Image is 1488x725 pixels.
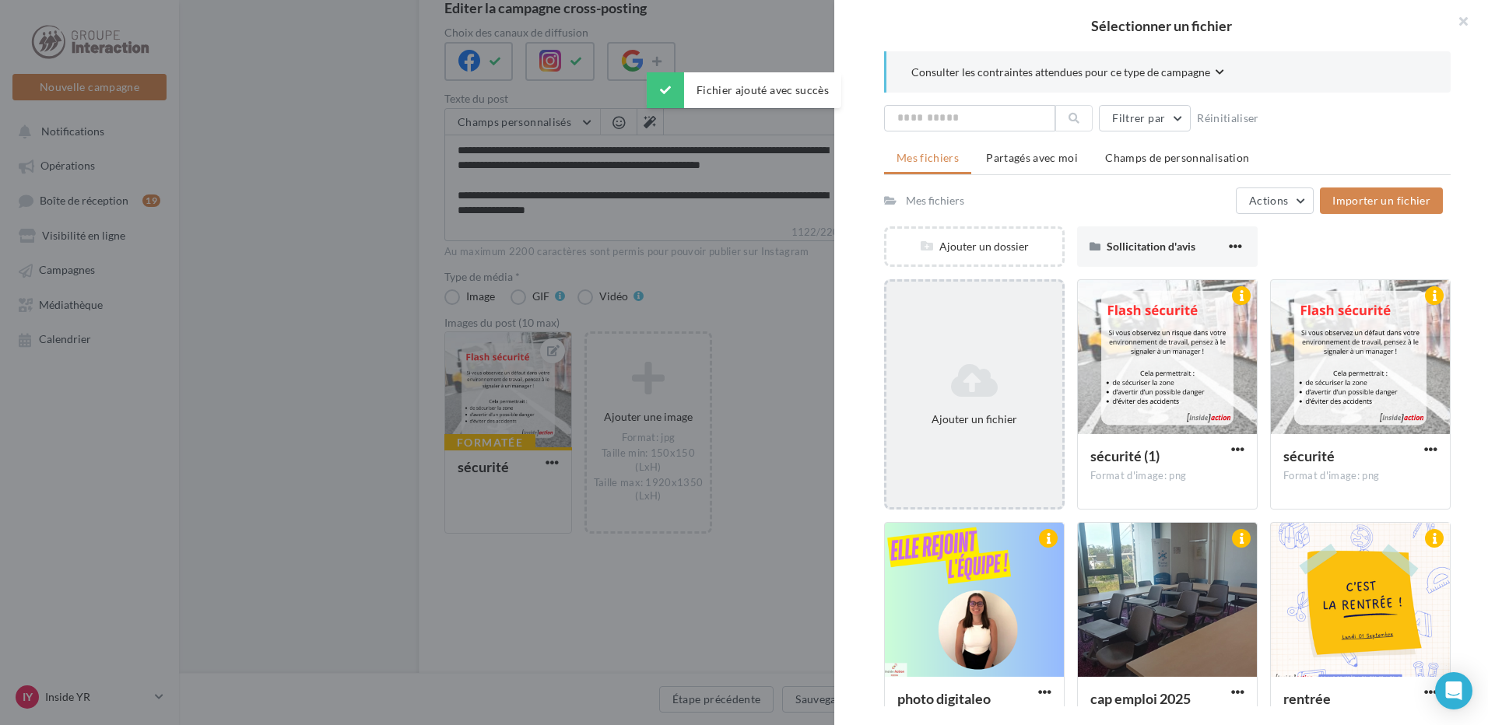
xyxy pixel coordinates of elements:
button: Réinitialiser [1191,109,1265,128]
button: Importer un fichier [1320,187,1443,214]
span: Mes fichiers [897,151,959,164]
div: Fichier ajouté avec succès [647,72,841,108]
h2: Sélectionner un fichier [859,19,1463,33]
span: Sollicitation d'avis [1107,240,1195,253]
span: sécurité (1) [1090,447,1160,464]
span: sécurité [1283,447,1335,464]
button: Consulter les contraintes attendues pour ce type de campagne [911,64,1224,83]
div: Format d'image: png [1283,469,1437,483]
span: Importer un fichier [1332,194,1430,207]
span: Actions [1249,194,1288,207]
button: Actions [1236,187,1314,214]
div: Ajouter un fichier [893,412,1056,427]
div: Format d'image: png [1090,469,1244,483]
span: cap emploi 2025 [1090,690,1191,707]
span: Champs de personnalisation [1105,151,1249,164]
div: Open Intercom Messenger [1435,672,1472,709]
div: Ajouter un dossier [886,239,1062,254]
span: Consulter les contraintes attendues pour ce type de campagne [911,65,1210,80]
span: rentrée [1283,690,1331,707]
button: Filtrer par [1099,105,1191,131]
span: Partagés avec moi [986,151,1078,164]
div: Mes fichiers [906,193,964,208]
